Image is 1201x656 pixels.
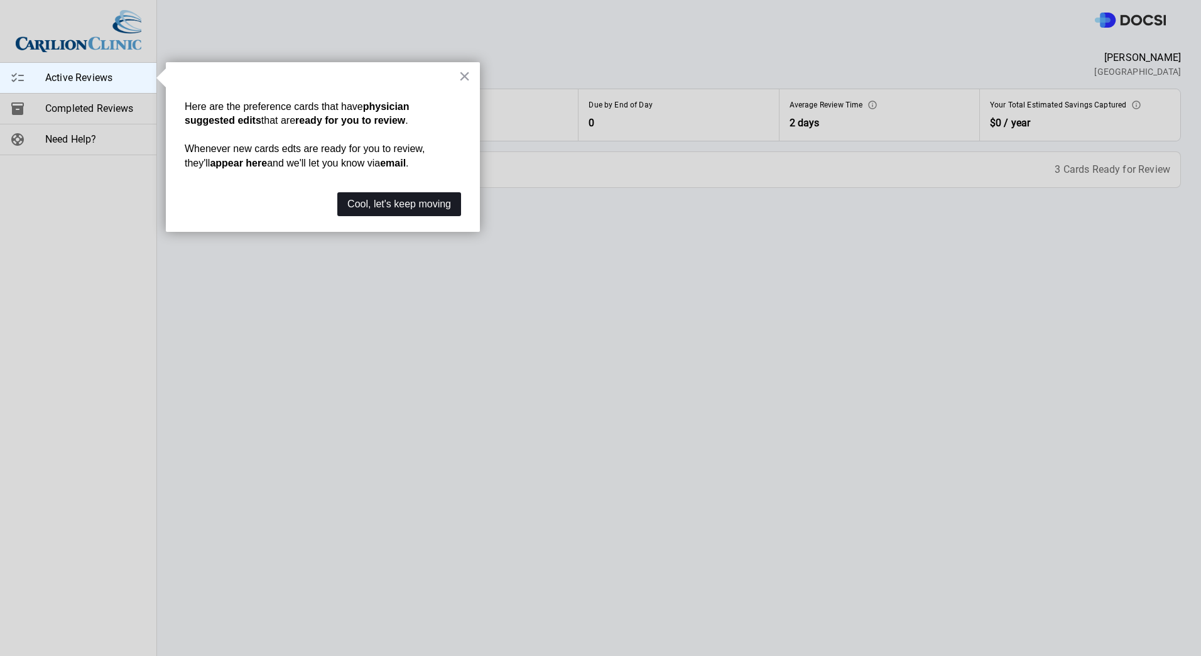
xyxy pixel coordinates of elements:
strong: ready for you to review [295,115,405,126]
span: . [405,115,408,126]
span: and we'll let you know via [267,158,380,168]
button: Close [459,66,470,86]
span: that are [261,115,295,126]
span: Whenever new cards edts are ready for you to review, they'll [185,143,428,168]
span: Here are the preference cards that have [185,101,363,112]
button: Cool, let's keep moving [337,192,461,216]
span: . [406,158,408,168]
strong: email [380,158,406,168]
strong: appear here [210,158,267,168]
span: Active Reviews [45,70,146,85]
strong: physician suggested edits [185,101,412,126]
